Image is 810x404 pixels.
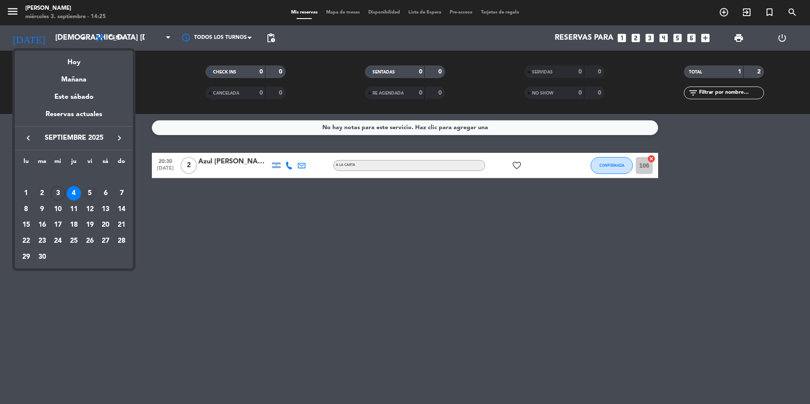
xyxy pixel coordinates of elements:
[50,217,66,233] td: 17 de septiembre de 2025
[50,201,66,217] td: 10 de septiembre de 2025
[113,185,130,201] td: 7 de septiembre de 2025
[15,85,133,109] div: Este sábado
[67,234,81,248] div: 25
[34,157,50,170] th: martes
[83,234,97,248] div: 26
[34,249,50,265] td: 30 de septiembre de 2025
[19,202,33,217] div: 8
[21,133,36,144] button: keyboard_arrow_left
[66,201,82,217] td: 11 de septiembre de 2025
[114,218,129,232] div: 21
[67,186,81,201] div: 4
[66,185,82,201] td: 4 de septiembre de 2025
[51,202,65,217] div: 10
[35,218,49,232] div: 16
[23,133,33,143] i: keyboard_arrow_left
[34,217,50,233] td: 16 de septiembre de 2025
[114,234,129,248] div: 28
[98,185,114,201] td: 6 de septiembre de 2025
[18,157,34,170] th: lunes
[50,233,66,249] td: 24 de septiembre de 2025
[18,185,34,201] td: 1 de septiembre de 2025
[50,185,66,201] td: 3 de septiembre de 2025
[18,201,34,217] td: 8 de septiembre de 2025
[98,234,113,248] div: 27
[51,218,65,232] div: 17
[18,249,34,265] td: 29 de septiembre de 2025
[19,234,33,248] div: 22
[34,233,50,249] td: 23 de septiembre de 2025
[51,186,65,201] div: 3
[34,185,50,201] td: 2 de septiembre de 2025
[19,250,33,264] div: 29
[67,218,81,232] div: 18
[98,201,114,217] td: 13 de septiembre de 2025
[66,157,82,170] th: jueves
[82,233,98,249] td: 26 de septiembre de 2025
[114,186,129,201] div: 7
[113,201,130,217] td: 14 de septiembre de 2025
[82,217,98,233] td: 19 de septiembre de 2025
[18,217,34,233] td: 15 de septiembre de 2025
[34,201,50,217] td: 9 de septiembre de 2025
[83,218,97,232] div: 19
[113,157,130,170] th: domingo
[18,169,130,185] td: SEP.
[35,250,49,264] div: 30
[98,157,114,170] th: sábado
[113,233,130,249] td: 28 de septiembre de 2025
[19,186,33,201] div: 1
[51,234,65,248] div: 24
[83,186,97,201] div: 5
[35,234,49,248] div: 23
[35,186,49,201] div: 2
[83,202,97,217] div: 12
[15,109,133,126] div: Reservas actuales
[35,202,49,217] div: 9
[36,133,112,144] span: septiembre 2025
[67,202,81,217] div: 11
[98,218,113,232] div: 20
[98,202,113,217] div: 13
[98,217,114,233] td: 20 de septiembre de 2025
[98,233,114,249] td: 27 de septiembre de 2025
[19,218,33,232] div: 15
[66,217,82,233] td: 18 de septiembre de 2025
[15,68,133,85] div: Mañana
[114,133,124,143] i: keyboard_arrow_right
[98,186,113,201] div: 6
[82,201,98,217] td: 12 de septiembre de 2025
[66,233,82,249] td: 25 de septiembre de 2025
[114,202,129,217] div: 14
[112,133,127,144] button: keyboard_arrow_right
[15,51,133,68] div: Hoy
[82,185,98,201] td: 5 de septiembre de 2025
[18,233,34,249] td: 22 de septiembre de 2025
[113,217,130,233] td: 21 de septiembre de 2025
[82,157,98,170] th: viernes
[50,157,66,170] th: miércoles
